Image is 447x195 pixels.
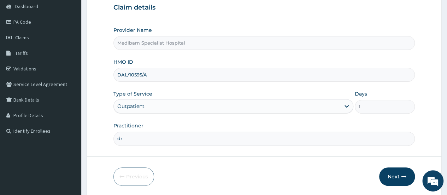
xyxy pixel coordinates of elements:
[113,132,415,145] input: Enter Name
[355,90,367,97] label: Days
[113,68,415,82] input: Enter HMO ID
[113,122,143,129] label: Practitioner
[4,124,135,149] textarea: Type your message and hit 'Enter'
[116,4,133,21] div: Minimize live chat window
[117,103,145,110] div: Outpatient
[15,34,29,41] span: Claims
[13,35,29,53] img: d_794563401_company_1708531726252_794563401
[113,90,152,97] label: Type of Service
[41,55,98,126] span: We're online!
[379,167,415,186] button: Next
[37,40,119,49] div: Chat with us now
[113,58,133,65] label: HMO ID
[113,4,415,12] h3: Claim details
[15,50,28,56] span: Tariffs
[15,3,38,10] span: Dashboard
[113,27,152,34] label: Provider Name
[113,167,154,186] button: Previous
